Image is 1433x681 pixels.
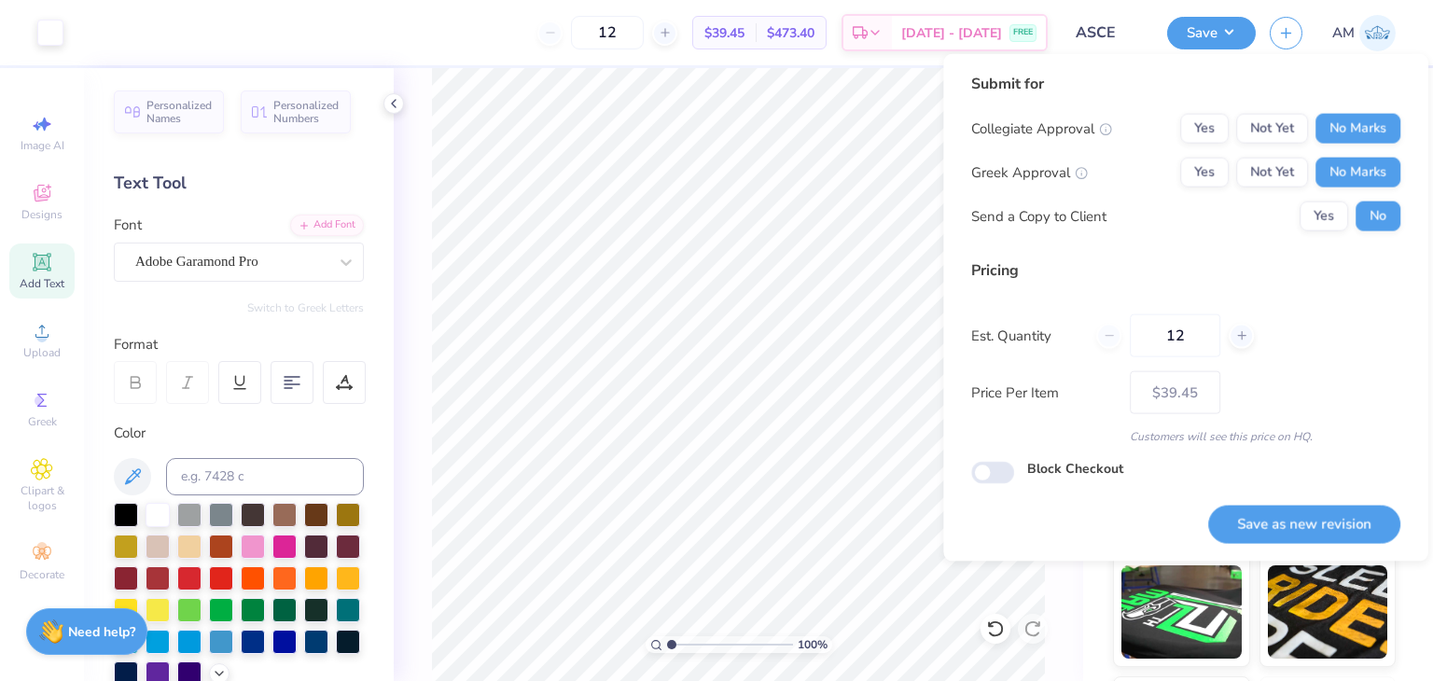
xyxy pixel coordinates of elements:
label: Price Per Item [971,382,1116,403]
img: Metallic & Glitter Ink [1268,565,1388,659]
strong: Need help? [68,623,135,641]
button: Save as new revision [1208,505,1400,543]
button: Save [1167,17,1256,49]
span: Add Text [20,276,64,291]
span: Decorate [20,567,64,582]
button: Not Yet [1236,158,1308,188]
div: Customers will see this price on HQ. [971,428,1400,445]
div: Format [114,334,366,355]
button: No Marks [1315,114,1400,144]
img: Abhinav Mohan [1359,15,1396,51]
div: Greek Approval [971,161,1088,183]
span: Designs [21,207,63,222]
span: Personalized Names [146,99,213,125]
label: Est. Quantity [971,325,1082,346]
span: $39.45 [704,23,744,43]
button: Yes [1180,158,1229,188]
input: Untitled Design [1062,14,1153,51]
span: Upload [23,345,61,360]
label: Block Checkout [1027,459,1123,479]
div: Add Font [290,215,364,236]
span: FREE [1013,26,1033,39]
span: AM [1332,22,1355,44]
span: 100 % [798,636,828,653]
span: Image AI [21,138,64,153]
span: [DATE] - [DATE] [901,23,1002,43]
div: Send a Copy to Client [971,205,1106,227]
input: – – [571,16,644,49]
label: Font [114,215,142,236]
button: No Marks [1315,158,1400,188]
span: $473.40 [767,23,814,43]
input: e.g. 7428 c [166,458,364,495]
img: Neon Ink [1121,565,1242,659]
div: Collegiate Approval [971,118,1112,139]
span: Personalized Numbers [273,99,340,125]
div: Color [114,423,364,444]
button: Yes [1180,114,1229,144]
div: Pricing [971,259,1400,282]
button: No [1356,202,1400,231]
div: Submit for [971,73,1400,95]
a: AM [1332,15,1396,51]
button: Not Yet [1236,114,1308,144]
span: Clipart & logos [9,483,75,513]
div: Text Tool [114,171,364,196]
button: Switch to Greek Letters [247,300,364,315]
input: – – [1130,314,1220,357]
button: Yes [1300,202,1348,231]
span: Greek [28,414,57,429]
